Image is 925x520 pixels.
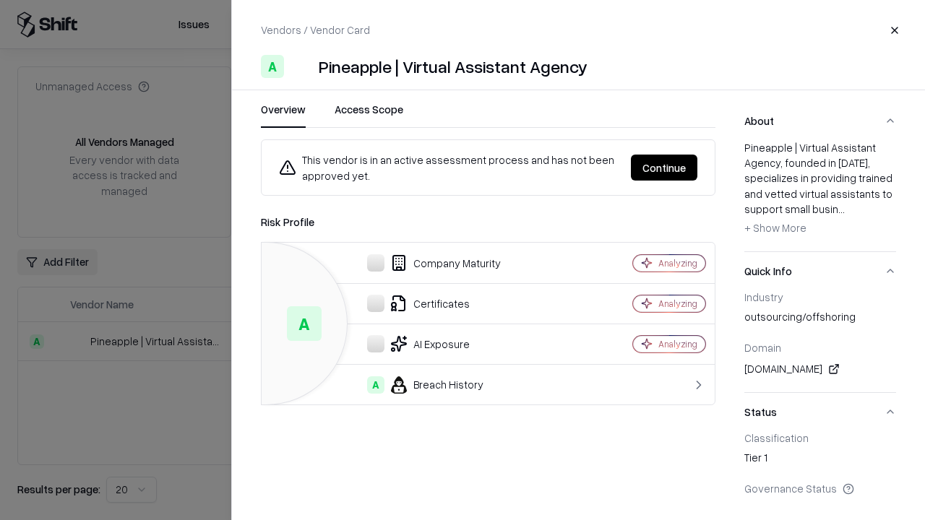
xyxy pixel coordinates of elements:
div: Pineapple | Virtual Assistant Agency [319,55,588,78]
div: Quick Info [744,290,896,392]
button: + Show More [744,217,806,240]
div: A [367,376,384,394]
div: [DOMAIN_NAME] [744,360,896,378]
div: Industry [744,290,896,303]
button: Quick Info [744,252,896,290]
button: Continue [631,155,697,181]
div: About [744,140,896,251]
div: Tier 1 [744,450,896,470]
button: Overview [261,102,306,128]
div: AI Exposure [273,335,582,352]
span: ... [838,202,845,215]
div: Pineapple | Virtual Assistant Agency, founded in [DATE], specializes in providing trained and vet... [744,140,896,240]
img: Pineapple | Virtual Assistant Agency [290,55,313,78]
div: Company Maturity [273,254,582,272]
div: Risk Profile [261,213,715,230]
div: Domain [744,341,896,354]
button: About [744,102,896,140]
span: + Show More [744,221,806,234]
div: Analyzing [658,257,697,269]
div: Analyzing [658,338,697,350]
div: This vendor is in an active assessment process and has not been approved yet. [279,152,619,183]
div: Classification [744,431,896,444]
div: A [287,306,322,341]
div: outsourcing/offshoring [744,309,896,329]
div: Governance Status [744,482,896,495]
p: Vendors / Vendor Card [261,22,370,38]
div: Certificates [273,295,582,312]
div: A [261,55,284,78]
div: Analyzing [658,298,697,310]
button: Access Scope [335,102,403,128]
button: Status [744,393,896,431]
div: Breach History [273,376,582,394]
